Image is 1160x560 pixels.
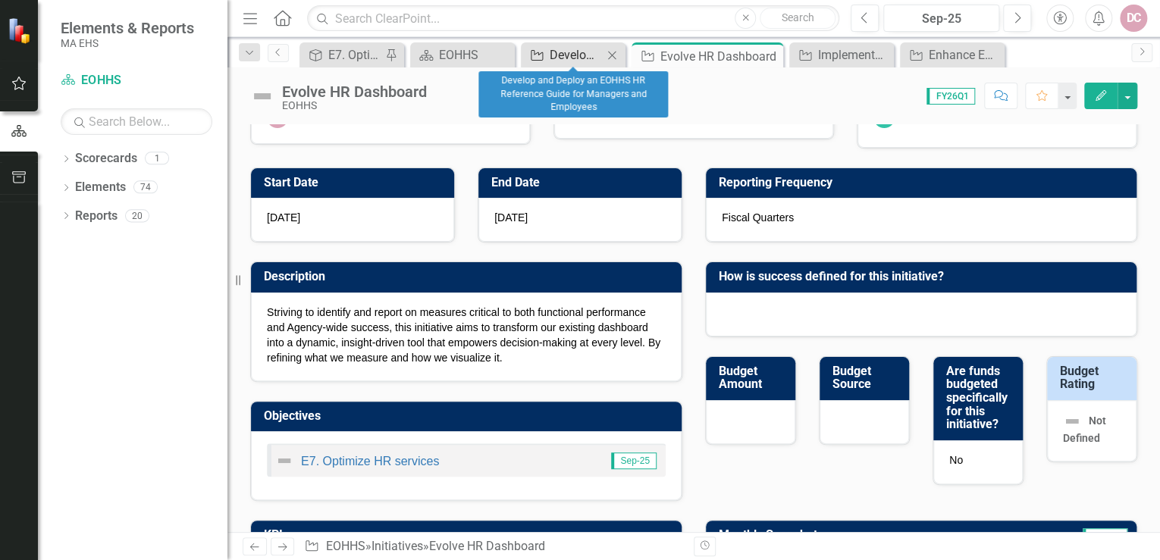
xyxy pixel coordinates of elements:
[439,45,511,64] div: EOHHS
[494,211,528,224] span: [DATE]
[525,45,603,64] a: Develop and Deploy an EOHHS HR Reference Guide for Managers and Employees
[929,45,1001,64] div: Enhance Employee Experience
[904,45,1001,64] a: Enhance Employee Experience
[719,528,998,542] h3: Monthly Snapshot
[719,364,788,391] h3: Budget Amount
[264,528,674,542] h3: KPIs
[145,152,169,165] div: 1
[75,208,118,225] a: Reports
[660,47,779,66] div: Evolve HR Dashboard
[267,211,300,224] span: [DATE]
[304,538,682,555] div: » »
[946,364,1015,431] h3: Are funds budgeted specifically for this initiative?
[8,17,34,44] img: ClearPoint Strategy
[275,452,293,470] img: Not Defined
[782,11,814,23] span: Search
[61,19,194,37] span: Elements & Reports
[1063,412,1081,430] img: Not Defined
[1060,364,1129,391] h3: Budget Rating
[61,72,212,89] a: EOHHS
[301,455,439,468] a: E7. Optimize HR services
[1063,415,1106,444] span: Not Defined
[133,181,158,194] div: 74
[550,45,603,64] div: Develop and Deploy an EOHHS HR Reference Guide for Managers and Employees
[926,88,975,105] span: FY26Q1
[719,176,1129,189] h3: Reporting Frequency
[328,45,381,64] div: E7. Optimize HR services
[75,179,126,196] a: Elements
[282,83,427,100] div: Evolve HR Dashboard
[250,84,274,108] img: Not Defined
[264,270,674,283] h3: Description
[611,452,657,469] span: Sep-25
[326,539,365,553] a: EOHHS
[372,539,423,553] a: Initiatives
[303,45,381,64] a: E7. Optimize HR services
[125,209,149,222] div: 20
[949,454,963,466] span: No
[478,71,668,117] div: Develop and Deploy an EOHHS HR Reference Guide for Managers and Employees
[706,198,1136,242] div: Fiscal Quarters
[491,176,674,189] h3: End Date
[75,150,137,167] a: Scorecards
[889,10,994,28] div: Sep-25
[818,45,890,64] div: Implementation of Succession and Talent Planning
[61,108,212,135] input: Search Below...
[793,45,890,64] a: Implementation of Succession and Talent Planning
[414,45,511,64] a: EOHHS
[264,409,674,423] h3: Objectives
[429,539,545,553] div: Evolve HR Dashboard
[1083,528,1127,545] span: Sep-25
[61,37,194,49] small: MA EHS
[264,176,447,189] h3: Start Date
[307,5,839,32] input: Search ClearPoint...
[883,5,999,32] button: Sep-25
[760,8,836,29] button: Search
[282,100,427,111] div: EOHHS
[1120,5,1147,32] button: DC
[832,364,901,391] h3: Budget Source
[719,270,1129,283] h3: How is success defined for this initiative?
[267,305,666,365] p: Striving to identify and report on measures critical to both functional performance and Agency-wi...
